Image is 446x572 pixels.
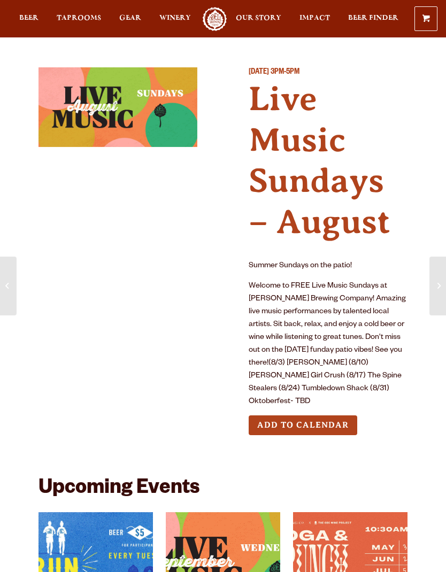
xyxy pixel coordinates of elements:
h4: Live Music Sundays – August [249,79,407,243]
span: [DATE] [249,68,269,77]
span: Beer Finder [348,14,398,22]
h2: Upcoming Events [39,478,199,501]
span: Impact [299,14,330,22]
a: Our Story [236,7,281,31]
span: Winery [159,14,191,22]
button: Add to Calendar [249,415,357,435]
span: Beer [19,14,39,22]
a: Beer [19,7,39,31]
a: Taprooms [57,7,101,31]
a: Beer Finder [348,7,398,31]
a: Impact [299,7,330,31]
span: Taprooms [57,14,101,22]
a: Gear [119,7,141,31]
a: Odell Home [202,7,228,31]
span: Our Story [236,14,281,22]
span: 3PM-5PM [271,68,299,77]
a: Winery [159,7,191,31]
p: Welcome to FREE Live Music Sundays at [PERSON_NAME] Brewing Company! Amazing live music performan... [249,280,407,408]
p: Summer Sundays on the patio! [249,260,407,273]
span: Gear [119,14,141,22]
